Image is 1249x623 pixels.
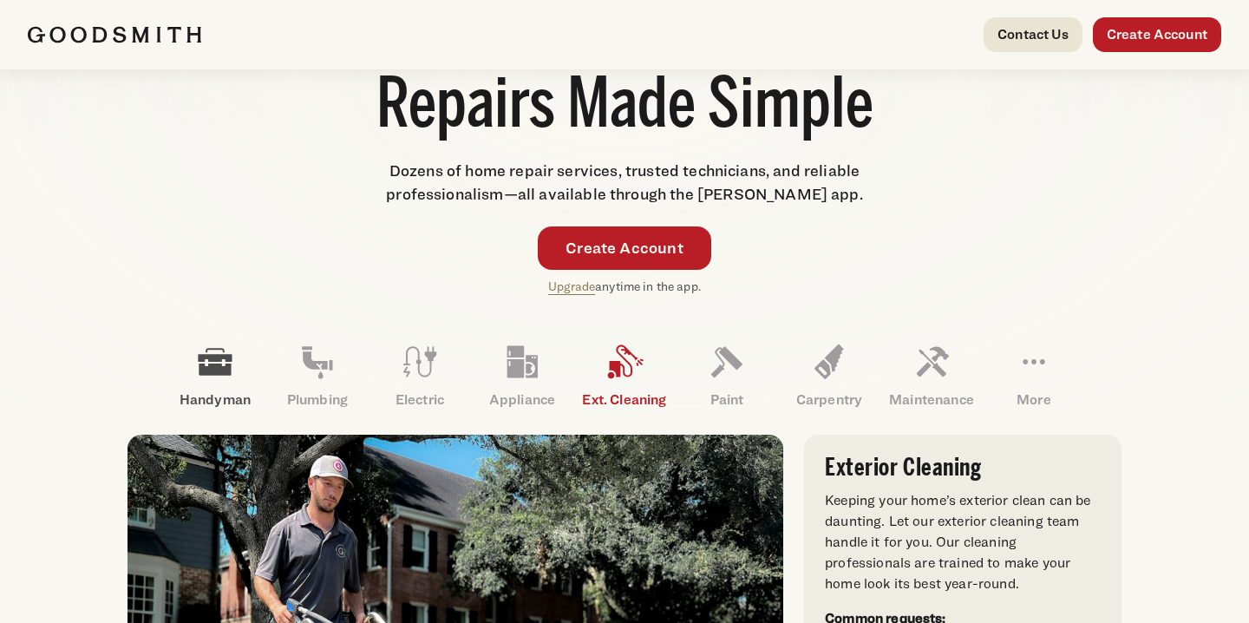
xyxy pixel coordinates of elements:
[573,390,676,410] p: Ext. Cleaning
[880,390,983,410] p: Maintenance
[1093,17,1221,52] a: Create Account
[471,331,573,421] a: Appliance
[538,226,711,270] a: Create Account
[266,331,369,421] a: Plumbing
[825,490,1101,594] p: Keeping your home’s exterior clean can be daunting. Let our exterior cleaning team handle it for ...
[548,277,701,297] p: anytime in the app.
[164,331,266,421] a: Handyman
[676,331,778,421] a: Paint
[778,331,880,421] a: Carpentry
[983,390,1085,410] p: More
[369,390,471,410] p: Electric
[164,390,266,410] p: Handyman
[676,390,778,410] p: Paint
[984,17,1082,52] a: Contact Us
[266,390,369,410] p: Plumbing
[778,390,880,410] p: Carpentry
[28,26,201,43] img: Goodsmith
[573,331,676,421] a: Ext. Cleaning
[880,331,983,421] a: Maintenance
[825,456,1101,480] h3: Exterior Cleaning
[471,390,573,410] p: Appliance
[548,279,595,293] a: Upgrade
[386,161,863,203] span: Dozens of home repair services, trusted technicians, and reliable professionalism—all available t...
[369,331,471,421] a: Electric
[983,331,1085,421] a: More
